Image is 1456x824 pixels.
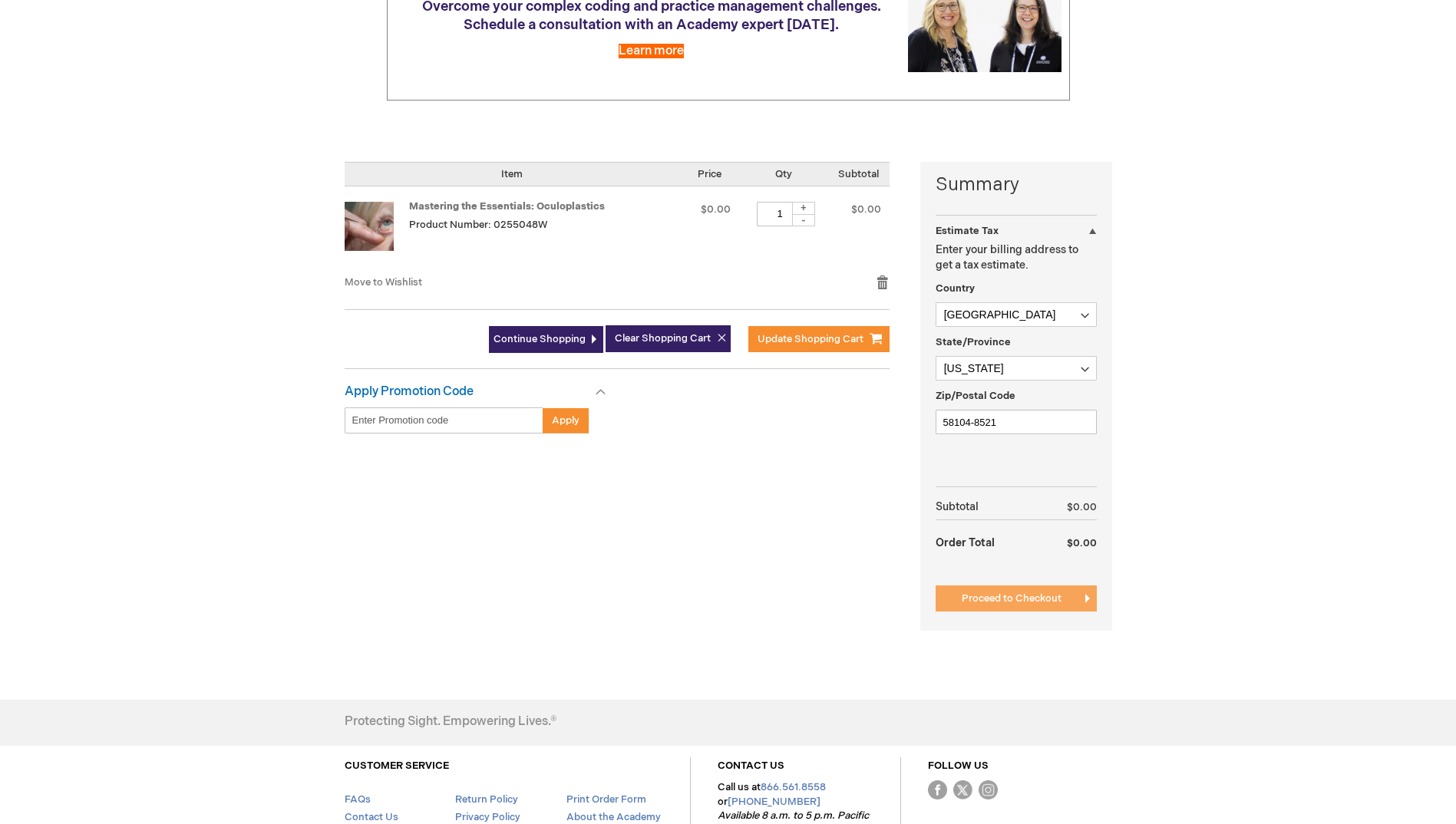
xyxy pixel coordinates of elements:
span: Qty [775,168,792,180]
span: $0.00 [1067,537,1097,549]
input: Enter Promotion code [345,407,543,433]
div: + [792,202,815,215]
a: Privacy Policy [455,811,520,823]
span: Item [501,168,523,180]
span: $0.00 [1067,501,1097,513]
span: Price [698,168,721,180]
a: Contact Us [345,811,398,823]
a: Move to Wishlist [345,276,422,288]
span: State/Province [936,336,1011,348]
div: - [792,214,815,226]
a: CUSTOMER SERVICE [345,760,449,772]
button: Update Shopping Cart [748,326,890,352]
th: Subtotal [936,495,1036,520]
a: Return Policy [455,793,518,806]
a: Mastering the Essentials: Oculoplastics [409,200,605,213]
a: [PHONE_NUMBER] [728,796,820,808]
span: Product Number: 0255048W [409,219,547,231]
a: FAQs [345,793,371,806]
a: FOLLOW US [928,760,989,772]
img: instagram [979,780,998,799]
img: Twitter [953,780,972,799]
input: Qty [757,202,803,226]
span: Zip/Postal Code [936,390,1015,402]
img: Facebook [928,780,947,799]
span: Subtotal [838,168,879,180]
strong: Summary [936,172,1097,198]
a: Learn more [619,44,684,58]
button: Clear Shopping Cart [606,325,731,352]
span: $0.00 [701,203,731,216]
strong: Estimate Tax [936,225,999,237]
span: $0.00 [851,203,881,216]
span: Update Shopping Cart [758,333,863,345]
strong: Apply Promotion Code [345,384,474,399]
a: CONTACT US [718,760,784,772]
button: Apply [543,407,589,433]
span: Country [936,282,975,295]
a: About the Academy [566,811,661,823]
strong: Order Total [936,529,995,555]
h4: Protecting Sight. Empowering Lives.® [345,715,556,729]
span: Continue Shopping [494,333,586,345]
a: Print Order Form [566,793,646,806]
button: Proceed to Checkout [936,585,1097,611]
p: Enter your billing address to get a tax estimate. [936,242,1097,273]
span: Apply [552,414,579,427]
a: Mastering the Essentials: Oculoplastics [345,202,409,260]
a: Continue Shopping [489,326,603,353]
span: Clear Shopping Cart [615,332,711,344]
a: 866.561.8558 [761,781,826,793]
span: Proceed to Checkout [962,592,1061,605]
img: Mastering the Essentials: Oculoplastics [345,202,394,251]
